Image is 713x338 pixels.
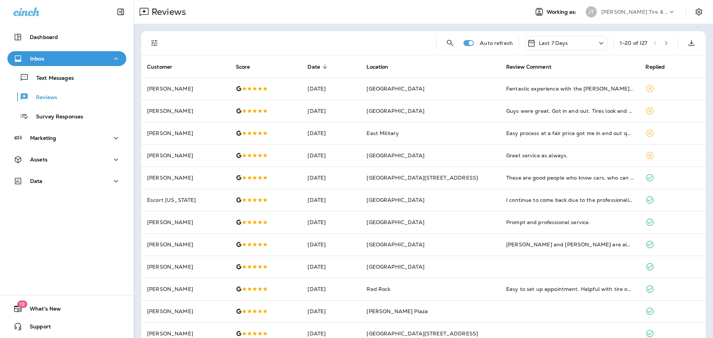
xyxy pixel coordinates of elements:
button: Reviews [7,89,126,105]
span: Customer [147,64,172,70]
span: [GEOGRAPHIC_DATA] [367,241,424,248]
td: [DATE] [302,256,361,278]
p: [PERSON_NAME] [147,308,224,314]
div: I continue to come back due to the professionalism of the staff and great service. Thanks [506,196,634,204]
span: [GEOGRAPHIC_DATA] [367,197,424,203]
div: Guys were great. Got in and out. Tires look and feel great. [506,107,634,115]
span: Date [307,64,320,70]
button: Filters [147,36,162,50]
td: [DATE] [302,211,361,233]
div: Prompt and professional service. [506,219,634,226]
button: Dashboard [7,30,126,45]
p: [PERSON_NAME] [147,130,224,136]
span: Replied [645,63,674,70]
button: Marketing [7,131,126,145]
span: [GEOGRAPHIC_DATA] [367,152,424,159]
div: Fantastic experience with the Jensen Tire & Auto crew on 84th St. in Omaha! Prompt timing and exc... [506,85,634,92]
p: Marketing [30,135,56,141]
button: Export as CSV [684,36,699,50]
div: Easy process at a fair price got me in and out quickly! [506,129,634,137]
span: [PERSON_NAME] Plaza [367,308,428,315]
div: Easy to set up appointment. Helpful with tire options and questions. Friendly and great service. [506,285,634,293]
p: Escort [US_STATE] [147,197,224,203]
button: Data [7,174,126,188]
span: Review Comment [506,64,551,70]
span: 19 [17,301,27,308]
div: These are good people who know cars, who can find and isolate problems, and can repair them seaso... [506,174,634,181]
span: [GEOGRAPHIC_DATA] [367,219,424,226]
p: Reviews [149,6,186,17]
span: Customer [147,63,182,70]
span: Red Rock [367,286,390,292]
span: [GEOGRAPHIC_DATA][STREET_ADDRESS] [367,174,478,181]
p: [PERSON_NAME] [147,86,224,92]
span: Score [236,63,260,70]
span: [GEOGRAPHIC_DATA] [367,85,424,92]
td: [DATE] [302,78,361,100]
p: [PERSON_NAME] [147,331,224,337]
p: [PERSON_NAME] [147,175,224,181]
p: Survey Responses [29,114,83,121]
span: What's New [22,306,61,315]
button: Text Messages [7,70,126,85]
div: Orlando and Dave are always there to take care of you as a customer. Great customer service alway... [506,241,634,248]
td: [DATE] [302,233,361,256]
span: [GEOGRAPHIC_DATA][STREET_ADDRESS] [367,330,478,337]
button: Collapse Sidebar [110,4,131,19]
div: 1 - 20 of 127 [620,40,648,46]
span: Support [22,324,51,332]
button: 19What's New [7,301,126,316]
p: [PERSON_NAME] [147,108,224,114]
span: Working as: [547,9,578,15]
td: [DATE] [302,167,361,189]
p: Dashboard [30,34,58,40]
button: Search Reviews [443,36,458,50]
p: Text Messages [29,75,74,82]
td: [DATE] [302,100,361,122]
span: [GEOGRAPHIC_DATA] [367,108,424,114]
p: Assets [30,157,48,163]
button: Survey Responses [7,108,126,124]
button: Support [7,319,126,334]
button: Settings [692,5,706,19]
p: Data [30,178,43,184]
td: [DATE] [302,144,361,167]
span: Score [236,64,250,70]
p: [PERSON_NAME] Tire & Auto [601,9,668,15]
p: Reviews [29,94,57,101]
p: [PERSON_NAME] [147,286,224,292]
span: Date [307,63,330,70]
button: Assets [7,152,126,167]
p: [PERSON_NAME] [147,264,224,270]
span: [GEOGRAPHIC_DATA] [367,263,424,270]
p: [PERSON_NAME] [147,152,224,158]
span: Review Comment [506,63,561,70]
span: Replied [645,64,665,70]
p: [PERSON_NAME] [147,219,224,225]
p: Inbox [30,56,44,62]
div: JT [586,6,597,17]
td: [DATE] [302,189,361,211]
td: [DATE] [302,122,361,144]
div: Great service as always. [506,152,634,159]
span: Location [367,64,388,70]
p: [PERSON_NAME] [147,242,224,247]
p: Auto refresh [480,40,513,46]
td: [DATE] [302,278,361,300]
span: East Military [367,130,399,137]
span: Location [367,63,398,70]
button: Inbox [7,51,126,66]
td: [DATE] [302,300,361,322]
p: Last 7 Days [539,40,568,46]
